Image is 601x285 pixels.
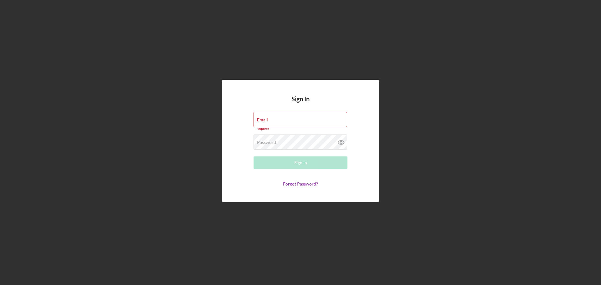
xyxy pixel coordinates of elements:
button: Sign In [254,156,347,169]
div: Required [254,127,347,131]
h4: Sign In [291,95,310,112]
a: Forgot Password? [283,181,318,186]
div: Sign In [294,156,307,169]
label: Email [257,117,268,122]
label: Password [257,140,276,145]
